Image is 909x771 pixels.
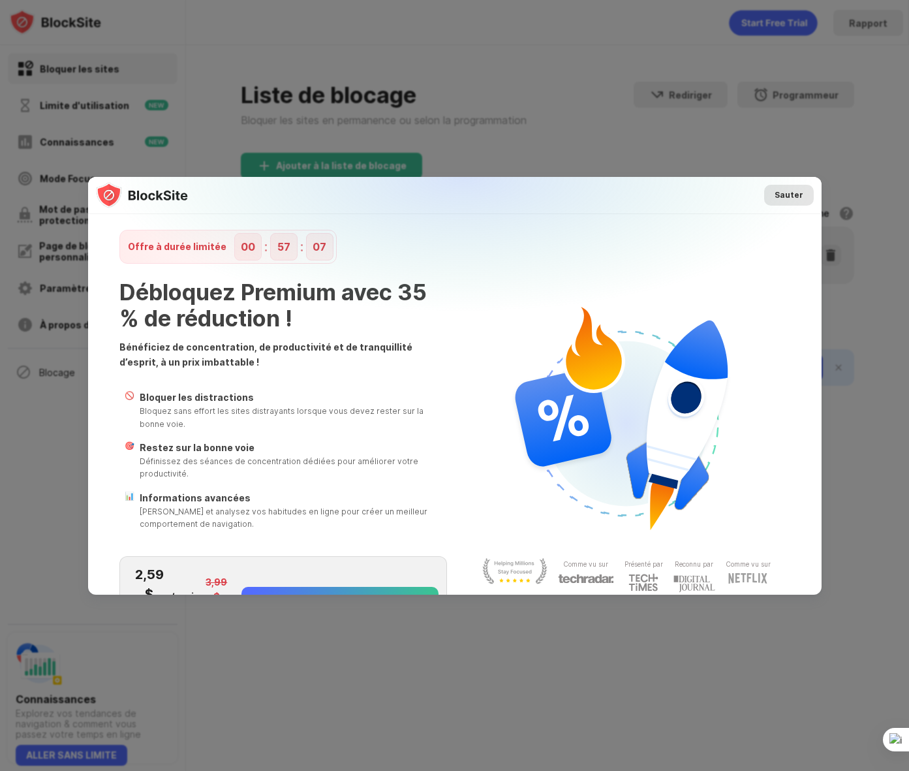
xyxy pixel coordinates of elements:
[96,177,829,435] img: gradient.svg
[558,573,614,584] img: light-techradar.svg
[125,491,134,501] font: 📊
[140,442,254,453] font: Restez sur la bonne voie
[140,456,418,479] font: Définissez des séances de concentration dédiées pour améliorer votre productivité.
[563,560,608,568] font: Comme vu sur
[628,573,658,591] img: light-techtimes.svg
[125,441,134,450] font: 🎯
[624,560,663,568] font: Présenté par
[171,591,200,602] font: / mois
[728,573,767,584] img: light-netflix.svg
[206,576,227,602] font: 3,99 $
[140,507,427,529] font: [PERSON_NAME] et analysez vos habitudes en ligne pour créer un meilleur comportement de navigation.
[482,558,547,584] img: light-stay-focus.svg
[726,560,771,568] font: Comme vu sur
[673,573,715,595] img: light-digital-journal.svg
[140,492,251,503] font: Informations avancées
[675,560,713,568] font: Reconnu par
[135,567,164,602] font: 2,59 $
[775,190,803,200] font: Sauter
